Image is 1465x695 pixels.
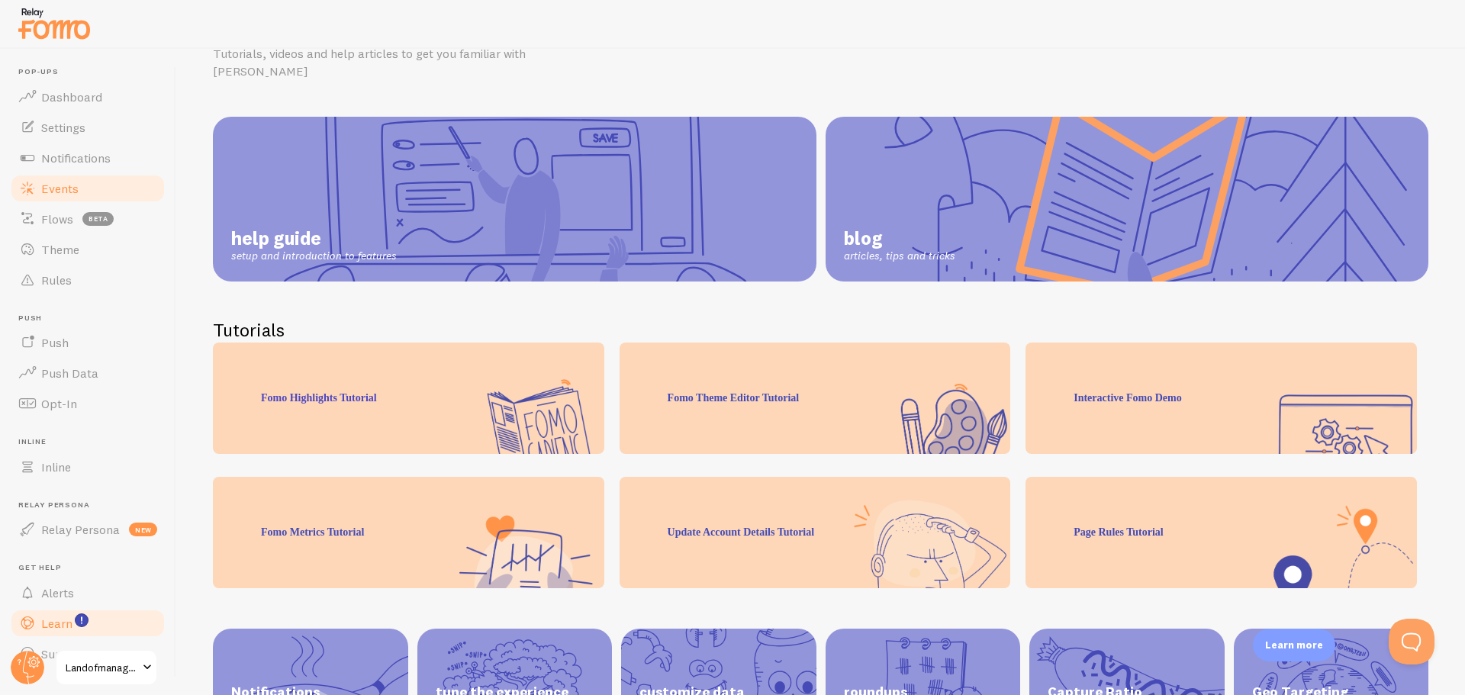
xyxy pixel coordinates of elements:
[9,608,166,639] a: Learn
[9,112,166,143] a: Settings
[41,150,111,166] span: Notifications
[41,211,73,227] span: Flows
[18,437,166,447] span: Inline
[41,89,102,105] span: Dashboard
[213,318,1428,342] h2: Tutorials
[66,658,138,677] span: Landofmanagement
[41,396,77,411] span: Opt-In
[620,343,1011,454] div: Fomo Theme Editor Tutorial
[9,234,166,265] a: Theme
[213,117,816,282] a: help guide setup and introduction to features
[9,173,166,204] a: Events
[18,314,166,323] span: Push
[75,613,89,627] svg: <p>Watch New Feature Tutorials!</p>
[16,4,92,43] img: fomo-relay-logo-orange.svg
[82,212,114,226] span: beta
[1025,343,1417,454] div: Interactive Fomo Demo
[1253,629,1335,661] div: Learn more
[844,227,955,249] span: blog
[231,249,397,263] span: setup and introduction to features
[55,649,158,686] a: Landofmanagement
[844,249,955,263] span: articles, tips and tricks
[129,523,157,536] span: new
[9,358,166,388] a: Push Data
[41,585,74,600] span: Alerts
[9,639,166,669] a: Support
[231,227,397,249] span: help guide
[41,242,79,257] span: Theme
[41,459,71,475] span: Inline
[41,181,79,196] span: Events
[826,117,1429,282] a: blog articles, tips and tricks
[213,45,579,80] p: Tutorials, videos and help articles to get you familiar with [PERSON_NAME]
[620,477,1011,588] div: Update Account Details Tutorial
[1389,619,1434,664] iframe: Help Scout Beacon - Open
[9,514,166,545] a: Relay Persona new
[41,616,72,631] span: Learn
[18,500,166,510] span: Relay Persona
[41,335,69,350] span: Push
[9,143,166,173] a: Notifications
[1265,638,1323,652] p: Learn more
[9,82,166,112] a: Dashboard
[9,452,166,482] a: Inline
[9,388,166,419] a: Opt-In
[213,477,604,588] div: Fomo Metrics Tutorial
[18,563,166,573] span: Get Help
[18,67,166,77] span: Pop-ups
[41,272,72,288] span: Rules
[1025,477,1417,588] div: Page Rules Tutorial
[41,120,85,135] span: Settings
[9,265,166,295] a: Rules
[9,327,166,358] a: Push
[9,204,166,234] a: Flows beta
[41,365,98,381] span: Push Data
[41,522,120,537] span: Relay Persona
[9,578,166,608] a: Alerts
[41,646,86,661] span: Support
[213,343,604,454] div: Fomo Highlights Tutorial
